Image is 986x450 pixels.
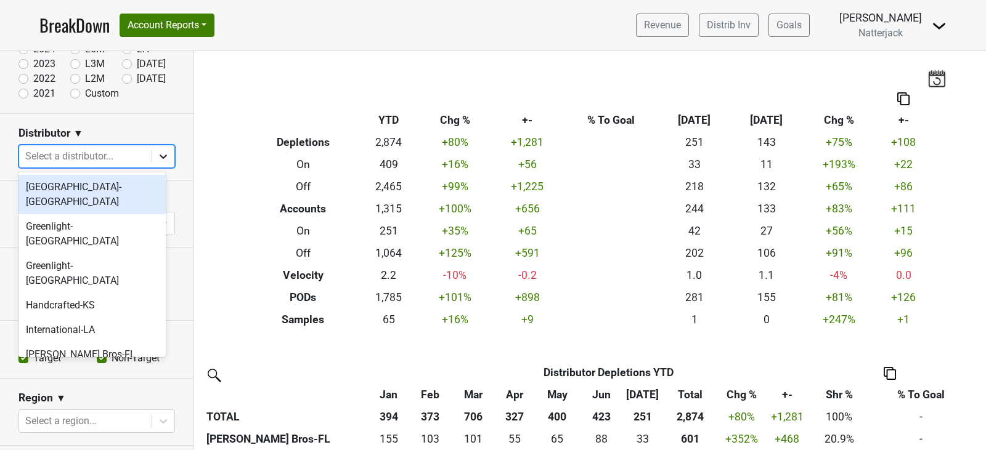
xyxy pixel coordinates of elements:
[870,384,972,406] th: % To Goal: activate to sort column ascending
[658,308,730,331] td: 1
[368,384,410,406] th: Jan: activate to sort column ascending
[875,176,932,198] td: +86
[410,361,808,384] th: Distributor Depletions YTD
[581,384,622,406] th: Jun: activate to sort column ascending
[248,286,359,308] th: PODs
[33,57,55,71] label: 2023
[870,428,972,450] td: -
[371,431,407,447] div: 155
[932,18,947,33] img: Dropdown Menu
[563,110,658,132] th: % To Goal
[730,198,802,220] td: 133
[358,110,418,132] th: YTD
[18,392,53,404] h3: Region
[730,176,802,198] td: 132
[658,198,730,220] td: 244
[112,351,160,366] label: Non-Target
[858,27,903,39] span: Natterjack
[808,406,871,428] td: 100%
[663,384,717,406] th: Total: activate to sort column ascending
[491,132,563,154] td: +1,281
[622,384,663,406] th: Jul: activate to sort column ascending
[802,176,874,198] td: +65 %
[663,428,717,450] th: 601.390
[584,431,619,447] div: 88
[730,242,802,264] td: 106
[699,14,759,37] a: Distrib Inv
[808,428,871,450] td: 20.9%
[875,198,932,220] td: +111
[495,406,534,428] th: 327
[622,406,663,428] th: 251
[875,308,932,331] td: +1
[534,384,581,406] th: May: activate to sort column ascending
[419,308,491,331] td: +16 %
[666,431,714,447] div: 601
[730,286,802,308] td: 155
[897,92,910,105] img: Copy to clipboard
[870,406,972,428] td: -
[18,127,70,140] h3: Distributor
[658,110,730,132] th: [DATE]
[358,176,418,198] td: 2,465
[730,308,802,331] td: 0
[875,242,932,264] td: +96
[410,428,452,450] td: 103.28
[875,132,932,154] td: +108
[730,154,802,176] td: 11
[410,406,452,428] th: 373
[85,71,105,86] label: L2M
[581,428,622,450] td: 88.35
[495,428,534,450] td: 55.25
[203,428,368,450] th: [PERSON_NAME] Bros-FL
[419,220,491,243] td: +35 %
[85,57,105,71] label: L3M
[419,132,491,154] td: +80 %
[248,154,359,176] th: On
[768,14,810,37] a: Goals
[875,264,932,286] td: 0.0
[73,126,83,141] span: ▼
[33,71,55,86] label: 2022
[802,132,874,154] td: +75 %
[419,242,491,264] td: +125 %
[203,364,223,384] img: filter
[368,428,410,450] td: 154.75
[358,132,418,154] td: 2,874
[491,264,563,286] td: -0.2
[419,264,491,286] td: -10 %
[18,293,166,318] div: Handcrafted-KS
[18,254,166,293] div: Greenlight-[GEOGRAPHIC_DATA]
[717,428,767,450] td: +352 %
[875,110,932,132] th: +-
[419,176,491,198] td: +99 %
[534,406,581,428] th: 400
[770,431,805,447] div: +468
[18,342,166,367] div: [PERSON_NAME] Bros-FL
[137,57,166,71] label: [DATE]
[802,198,874,220] td: +83 %
[33,351,61,366] label: Target
[658,242,730,264] td: 202
[658,264,730,286] td: 1.0
[368,406,410,428] th: 394
[491,198,563,220] td: +656
[203,406,368,428] th: TOTAL
[658,286,730,308] td: 281
[927,70,946,87] img: last_updated_date
[419,286,491,308] td: +101 %
[491,242,563,264] td: +591
[248,198,359,220] th: Accounts
[875,286,932,308] td: +126
[33,86,55,101] label: 2021
[358,264,418,286] td: 2.2
[18,318,166,342] div: International-LA
[39,12,110,38] a: BreakDown
[625,431,660,447] div: 33
[203,384,368,406] th: &nbsp;: activate to sort column ascending
[767,384,808,406] th: +-: activate to sort column ascending
[875,220,932,243] td: +15
[802,242,874,264] td: +91 %
[875,154,932,176] td: +22
[248,242,359,264] th: Off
